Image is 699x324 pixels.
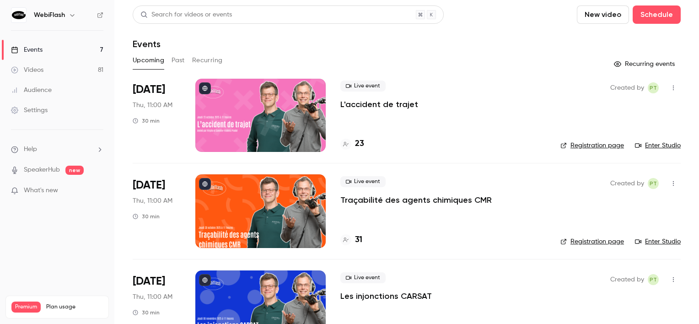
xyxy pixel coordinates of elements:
img: Profile image for Tim [115,15,134,33]
span: Conversations [69,292,114,298]
iframe: Noticeable Trigger [92,187,103,195]
div: Envoyez-nous un messageNous répondons généralement dans un délai de quelques minutes [9,176,174,220]
span: Thu, 11:00 AM [133,292,172,302]
div: Envoyez-nous un message [19,184,153,193]
a: L'accident de trajet [340,99,418,110]
span: Thu, 11:00 AM [133,101,172,110]
div: Audience [11,86,52,95]
div: • Il y a 2h [96,154,125,163]
button: Upcoming [133,53,164,68]
div: Oct 30 Thu, 11:00 AM (Europe/Paris) [133,174,181,248]
button: Conversations [61,269,122,306]
span: Premium [11,302,41,313]
span: Live event [340,81,386,92]
span: Accueil [17,292,43,298]
div: [PERSON_NAME] [41,154,94,163]
span: Plan usage [46,303,103,311]
li: help-dropdown-opener [11,145,103,154]
span: Live event [340,176,386,187]
a: 23 [340,138,364,150]
button: Schedule [633,5,681,24]
a: Registration page [560,237,624,246]
button: Trouver une réponse [13,229,170,247]
span: [DATE] [133,82,165,97]
button: Recurring [192,53,223,68]
h4: 31 [355,234,362,246]
button: New video [577,5,629,24]
a: Enter Studio [635,141,681,150]
a: Traçabilité des agents chimiques CMR [340,194,492,205]
div: Settings [11,106,48,115]
span: [DATE] [133,178,165,193]
img: Profile image for Maxim [98,15,116,33]
span: PT [650,178,657,189]
span: Pauline TERRIEN [648,274,659,285]
span: PT [650,274,657,285]
a: Enter Studio [635,237,681,246]
img: Profile image for Salim [19,145,37,163]
span: PT [650,82,657,93]
div: Manage the live webinar [19,254,153,264]
span: Created by [610,274,644,285]
div: 30 min [133,309,160,316]
a: Registration page [560,141,624,150]
button: Aide [122,269,183,306]
a: Les injonctions CARSAT [340,291,432,302]
p: Bonjour 👋 [18,65,165,81]
h4: 23 [355,138,364,150]
span: [DATE] [133,274,165,289]
div: Message récent [19,131,164,140]
h1: Events [133,38,161,49]
div: Nous répondons généralement dans un délai de quelques minutes [19,193,153,212]
p: Comment pouvons-nous vous aider ? [18,81,165,112]
span: Created by [610,178,644,189]
div: 30 min [133,213,160,220]
a: SpeakerHub [24,165,60,175]
img: logo [18,17,33,32]
h6: WebiFlash [34,11,65,20]
span: What's new [24,186,58,195]
div: Fermer [157,15,174,31]
span: Live event [340,272,386,283]
img: Profile image for Salim [133,15,151,33]
img: WebiFlash [11,8,26,22]
button: Recurring events [610,57,681,71]
div: Message récentProfile image for Salim👌[PERSON_NAME]•Il y a 2h [9,123,174,171]
span: Created by [610,82,644,93]
div: Profile image for Salim👌[PERSON_NAME]•Il y a 2h [10,137,173,171]
div: Search for videos or events [140,10,232,20]
div: Oct 23 Thu, 11:00 AM (Europe/Paris) [133,79,181,152]
button: Past [172,53,185,68]
span: Help [24,145,37,154]
div: 30 min [133,117,160,124]
div: Events [11,45,43,54]
span: new [65,166,84,175]
span: 👌 [41,145,48,152]
div: Videos [11,65,43,75]
span: Pauline TERRIEN [648,178,659,189]
a: 31 [340,234,362,246]
span: Aide [145,292,160,298]
span: Trouver une réponse [19,233,93,243]
div: Manage the live webinar [13,251,170,268]
span: Pauline TERRIEN [648,82,659,93]
span: Thu, 11:00 AM [133,196,172,205]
